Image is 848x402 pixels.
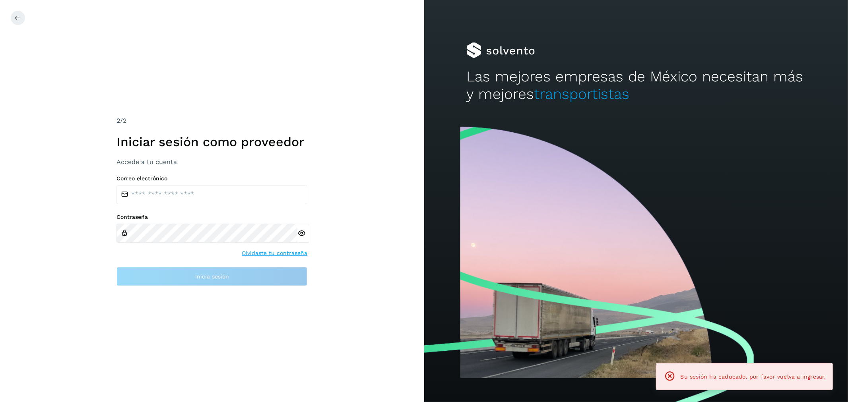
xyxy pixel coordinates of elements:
[116,117,120,124] span: 2
[534,85,629,102] span: transportistas
[195,274,229,279] span: Inicia sesión
[681,373,826,380] span: Su sesión ha caducado, por favor vuelva a ingresar.
[242,249,307,257] a: Olvidaste tu contraseña
[116,134,307,149] h1: Iniciar sesión como proveedor
[116,116,307,126] div: /2
[116,267,307,286] button: Inicia sesión
[466,68,805,103] h2: Las mejores empresas de México necesitan más y mejores
[116,158,307,166] h3: Accede a tu cuenta
[116,214,307,220] label: Contraseña
[116,175,307,182] label: Correo electrónico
